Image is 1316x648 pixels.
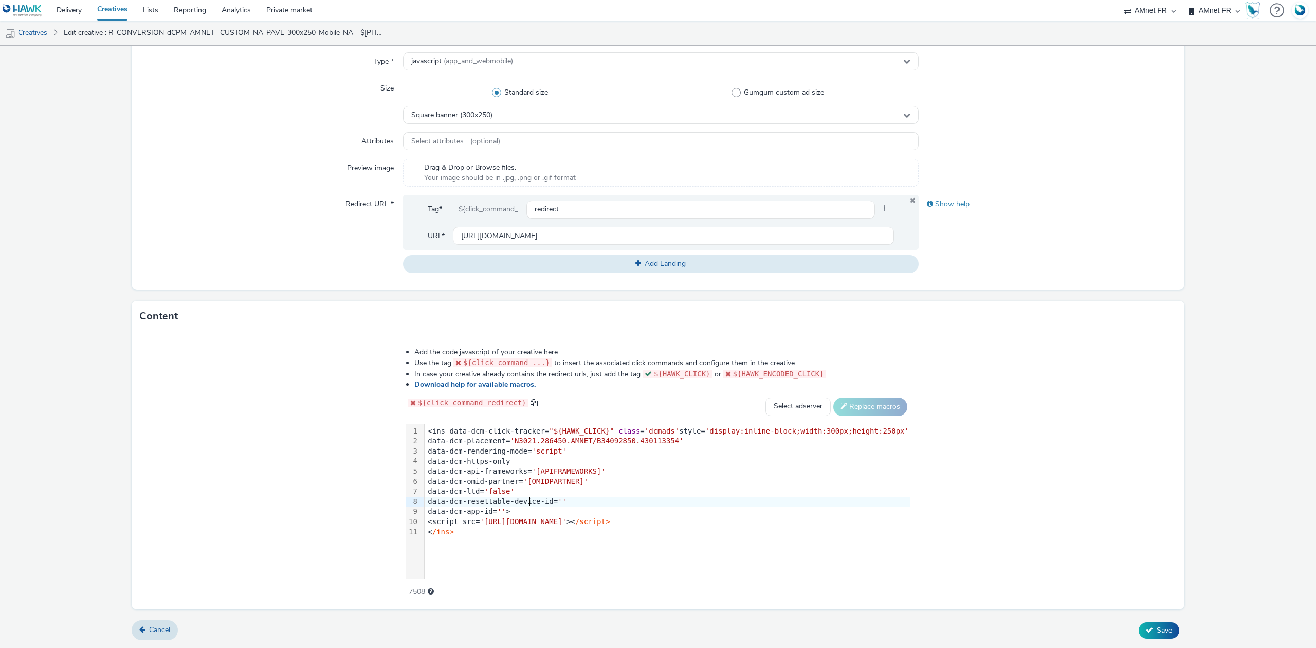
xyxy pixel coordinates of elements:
[645,427,679,435] span: 'dcmads'
[453,227,894,245] input: url...
[132,620,178,640] a: Cancel
[424,173,576,183] span: Your image should be in .jpg, .png or .gif format
[406,456,419,466] div: 4
[370,52,398,67] label: Type *
[744,87,824,98] span: Gumgum custom ad size
[463,358,550,367] span: ${click_command_...}
[406,426,419,437] div: 1
[425,507,910,517] div: data-dcm-app-id= >
[875,200,894,219] span: }
[549,427,614,435] span: "${HAWK_CLICK}"
[575,517,610,526] span: /script>
[411,57,513,66] span: javascript
[1139,622,1179,639] button: Save
[444,56,513,66] span: (app_and_webmobile)
[480,517,566,526] span: '[URL][DOMAIN_NAME]'
[343,159,398,173] label: Preview image
[618,427,640,435] span: class
[705,427,909,435] span: 'display:inline-block;width:300px;height:250px'
[406,517,419,527] div: 10
[425,426,910,437] div: <ins data-dcm-click-tracker= = style=
[139,309,178,324] h3: Content
[558,497,566,506] span: ''
[425,436,910,446] div: data-dcm-placement=
[531,399,538,406] span: copy to clipboard
[411,111,492,120] span: Square banner (300x250)
[450,200,526,219] div: ${click_command_
[733,370,824,378] span: ${HAWK_ENCODED_CLICK}
[1245,2,1260,19] img: Hawk Academy
[414,347,910,357] li: Add the code javascript of your creative here.
[432,528,454,536] span: /ins>
[59,21,388,45] a: Edit creative : R-CONVERSION-dCPM-AMNET--CUSTOM-NA-PAVE-300x250-Mobile-NA - $[PHONE_NUMBER]$
[425,446,910,457] div: data-dcm-rendering-mode=
[341,195,398,209] label: Redirect URL *
[403,255,919,273] button: Add Landing
[418,399,526,407] span: ${click_command_redirect}
[149,625,170,635] span: Cancel
[357,132,398,147] label: Attributes
[1157,625,1172,635] span: Save
[645,259,686,268] span: Add Landing
[425,457,910,467] div: data-dcm-https-only
[411,137,500,146] span: Select attributes... (optional)
[425,466,910,477] div: data-dcm-api-frameworks=
[425,477,910,487] div: data-dcm-omid-partner=
[1245,2,1265,19] a: Hawk Academy
[919,195,1177,213] div: Show help
[425,527,910,537] div: <
[484,487,515,495] span: 'false'
[833,398,907,416] button: Replace macros
[414,357,910,368] li: Use the tag to insert the associated click commands and configure them in the creative.
[414,380,540,389] a: Download help for available macros.
[406,507,419,517] div: 9
[406,466,419,477] div: 5
[424,163,576,173] span: Drag & Drop or Browse files.
[654,370,710,378] span: ${HAWK_CLICK}
[406,446,419,457] div: 3
[406,487,419,497] div: 7
[497,507,506,515] span: ''
[5,28,15,39] img: mobile
[406,436,419,446] div: 2
[1292,3,1308,18] img: Account FR
[406,527,419,537] div: 11
[510,437,683,445] span: 'N3021.286450.AMNET/B34092850.430113354'
[409,587,425,597] span: 7508
[504,87,548,98] span: Standard size
[414,369,910,380] li: In case your creative already contains the redirect urls, just add the tag or
[376,79,398,94] label: Size
[425,487,910,497] div: data-dcm-ltd=
[406,477,419,487] div: 6
[3,4,42,17] img: undefined Logo
[532,447,566,455] span: 'script'
[425,517,910,527] div: <script src= ><
[425,497,910,507] div: data-dcm-resettable-device-id=
[428,587,434,597] div: Maximum recommended length: 3000 characters.
[532,467,606,475] span: '[APIFRAMEWORKS]'
[406,497,419,507] div: 8
[523,477,588,485] span: '[OMIDPARTNER]'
